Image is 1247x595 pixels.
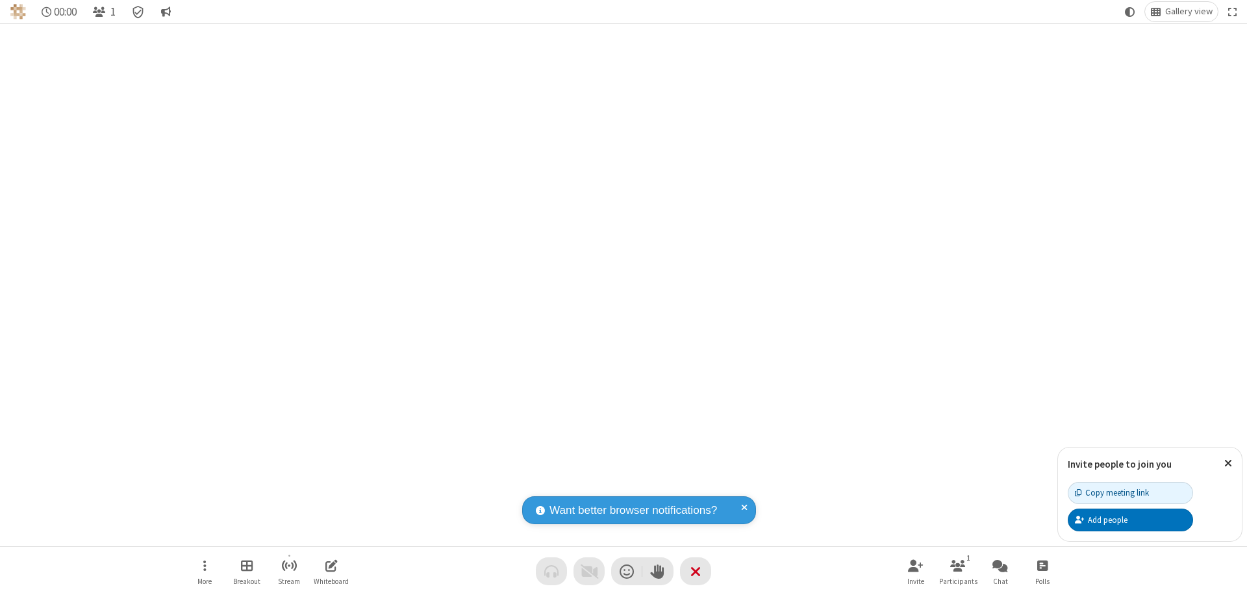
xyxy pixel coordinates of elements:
button: Invite participants (⌘+Shift+I) [896,553,935,590]
img: QA Selenium DO NOT DELETE OR CHANGE [10,4,26,19]
span: Stream [278,577,300,585]
span: 00:00 [54,6,77,18]
button: Open menu [185,553,224,590]
div: Meeting details Encryption enabled [126,2,151,21]
button: Open poll [1023,553,1062,590]
span: Participants [939,577,977,585]
button: Conversation [155,2,176,21]
label: Invite people to join you [1068,458,1172,470]
span: Want better browser notifications? [549,502,717,519]
button: Add people [1068,509,1193,531]
div: Copy meeting link [1075,487,1149,499]
span: Breakout [233,577,260,585]
button: Open participant list [87,2,121,21]
button: Open chat [981,553,1020,590]
span: Gallery view [1165,6,1213,17]
button: Audio problem - check your Internet connection or call by phone [536,557,567,585]
button: Video [573,557,605,585]
button: Raise hand [642,557,674,585]
button: Start streaming [270,553,309,590]
button: End or leave meeting [680,557,711,585]
button: Manage Breakout Rooms [227,553,266,590]
button: Close popover [1215,448,1242,479]
button: Change layout [1145,2,1218,21]
div: Timer [36,2,82,21]
button: Fullscreen [1223,2,1242,21]
div: 1 [963,552,974,564]
button: Using system theme [1120,2,1140,21]
span: Invite [907,577,924,585]
button: Open shared whiteboard [312,553,351,590]
span: Chat [993,577,1008,585]
span: Whiteboard [314,577,349,585]
button: Send a reaction [611,557,642,585]
button: Copy meeting link [1068,482,1193,504]
button: Open participant list [938,553,977,590]
span: More [197,577,212,585]
span: 1 [110,6,116,18]
span: Polls [1035,577,1050,585]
